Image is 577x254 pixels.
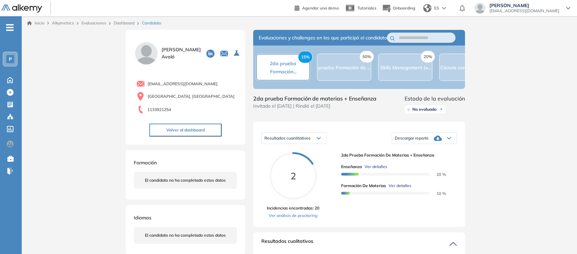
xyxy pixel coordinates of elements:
[6,27,14,28] i: -
[423,4,431,12] img: world
[231,47,243,59] button: Seleccione la evaluación activa
[428,191,446,196] span: 10 %
[147,107,171,113] span: 1133921254
[267,205,319,211] span: Incidencias encontradas: 20
[114,20,134,25] a: Dashboard
[395,135,429,141] span: Descargar reporte
[421,51,435,62] span: 20%
[298,51,313,63] span: 15%
[405,94,465,103] span: Estado de la evaluación
[9,56,12,62] span: P
[489,8,559,14] span: [EMAIL_ADDRESS][DOMAIN_NAME]
[27,20,44,26] a: Inicio
[380,65,431,71] span: Skills Management (v...
[264,135,311,141] span: Resultados cuantitativos
[439,107,443,111] img: Ícono de flecha
[434,5,439,11] span: ES
[142,20,161,26] span: Candidato
[81,20,106,25] a: Evaluaciones
[259,34,387,41] span: Evaluaciones y challenges en los que participó el candidato
[412,107,436,112] span: No evaluado
[382,1,415,16] button: Onboarding
[295,3,339,12] a: Agendar una demo
[253,94,376,103] span: 2da prueba Formación de materias + Enseñanza
[362,164,387,170] button: Ver detalles
[360,51,374,62] span: 50%
[393,5,415,11] span: Onboarding
[261,238,313,249] span: Resultados cualitativos
[52,20,74,25] span: Alkymetrics
[341,183,386,189] span: Formación de materias
[357,5,376,11] span: Tutoriales
[318,65,370,71] span: prueba Formación de ...
[302,5,339,11] span: Agendar una demo
[134,41,159,66] img: PROFILE_MENU_LOGO_USER
[365,164,387,170] span: Ver detalles
[145,177,226,183] span: El candidato no ha completado estos datos
[253,103,376,110] span: Invitado el [DATE] | Rindió el [DATE]
[162,46,201,60] span: [PERSON_NAME] Avaló
[134,160,157,166] span: Formación
[389,183,411,189] span: Ver detalles
[148,81,218,87] span: [EMAIL_ADDRESS][DOMAIN_NAME]
[440,65,492,71] span: Ciencia computaciona...
[267,213,319,219] a: Ver análisis de proctoring
[145,232,226,238] span: El candidato no ha completado estos datos
[1,4,42,13] img: Logo
[291,170,296,182] span: 2
[341,164,362,170] span: Enseñanza
[134,215,151,221] span: Idiomas
[149,124,222,137] button: Volver al dashboard
[148,93,235,99] span: [GEOGRAPHIC_DATA], [GEOGRAPHIC_DATA]
[489,3,559,8] span: [PERSON_NAME]
[442,7,446,10] img: arrow
[341,152,451,158] span: 2da prueba Formación de materias + Enseñanza
[428,172,446,177] span: 20 %
[270,60,296,75] span: 2da prueba Formación...
[386,183,411,189] button: Ver detalles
